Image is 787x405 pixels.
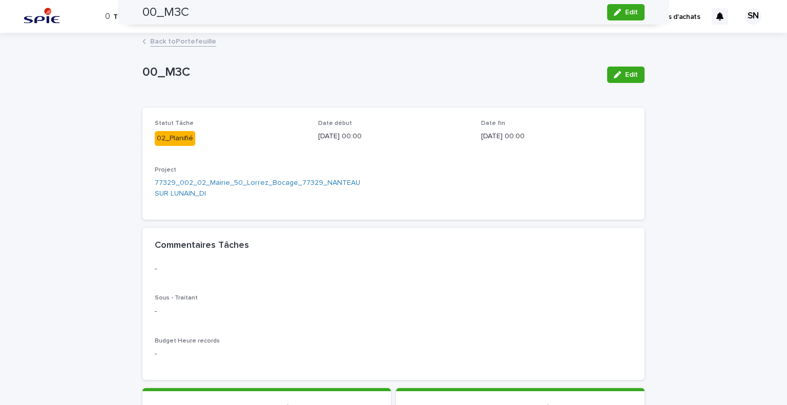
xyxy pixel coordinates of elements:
[318,120,352,126] span: Date début
[745,8,761,25] div: SN
[142,65,599,80] p: 00_M3C
[318,131,469,142] p: [DATE] 00:00
[155,240,249,251] h2: Commentaires Tâches
[481,131,632,142] p: [DATE] 00:00
[150,35,216,47] a: Back toPortefeuille
[155,167,176,173] span: Project
[155,306,632,317] p: -
[155,349,632,359] p: -
[155,264,632,274] p: -
[155,178,360,199] a: 77329_002_02_Mairie_50_Lorrez_Bocage_77329_NANTEAU SUR LUNAIN_DI
[155,120,194,126] span: Statut Tâche
[155,131,195,146] div: 02_Planifié
[625,71,638,78] span: Edit
[20,6,63,27] img: svstPd6MQfCT1uX1QGkG
[481,120,505,126] span: Date fin
[155,338,220,344] span: Budget Heure records
[155,295,198,301] span: Sous - Traitant
[607,67,645,83] button: Edit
